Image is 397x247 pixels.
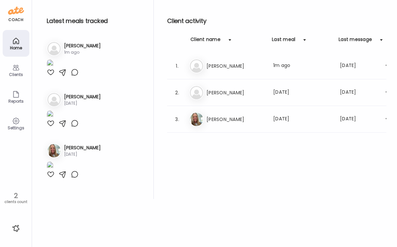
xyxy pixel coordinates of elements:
[64,151,101,157] div: [DATE]
[173,62,181,70] div: 1.
[173,115,181,123] div: 3.
[207,62,265,70] h3: [PERSON_NAME]
[47,16,143,26] h2: Latest meals tracked
[64,49,101,55] div: 1m ago
[272,36,295,47] div: Last meal
[190,113,203,126] img: avatars%2FM3u1mqLYcKO2FLqPngGbWgPQZM43
[47,59,53,68] img: images%2FB8T07Jk8QQP6lTXN2EM7AfuoJ4f2%2F7qunpBdwsmGm8towOiwa%2FV0kxjB29WlCWL5xWBzmO_1080
[4,72,28,77] div: Clients
[190,86,203,99] img: bg-avatar-default.svg
[4,99,28,103] div: Reports
[340,89,366,97] div: [DATE]
[190,59,203,73] img: bg-avatar-default.svg
[47,93,61,106] img: bg-avatar-default.svg
[4,126,28,130] div: Settings
[64,100,101,106] div: [DATE]
[207,89,265,97] h3: [PERSON_NAME]
[64,93,101,100] h3: [PERSON_NAME]
[273,115,332,123] div: [DATE]
[64,144,101,151] h3: [PERSON_NAME]
[339,36,372,47] div: Last message
[273,62,332,70] div: 1m ago
[2,200,29,204] div: clients count
[47,144,61,157] img: avatars%2FM3u1mqLYcKO2FLqPngGbWgPQZM43
[8,5,24,16] img: ate
[173,89,181,97] div: 2.
[4,46,28,50] div: Home
[47,42,61,55] img: bg-avatar-default.svg
[190,36,221,47] div: Client name
[64,42,101,49] h3: [PERSON_NAME]
[47,161,53,170] img: images%2FM3u1mqLYcKO2FLqPngGbWgPQZM43%2Ffavorites%2FCyslxG3MnFrwRnRSKP4G_1080
[207,115,265,123] h3: [PERSON_NAME]
[273,89,332,97] div: [DATE]
[47,110,53,119] img: images%2FUCpoExVay1VjqP7bvAO1utFbwKm1%2FrXQYrOCAE3cVqCzVTFVV%2FZp86WSEp9X4jP8KmzN9w_1080
[8,17,23,23] div: coach
[340,62,366,70] div: [DATE]
[2,192,29,200] div: 2
[340,115,366,123] div: [DATE]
